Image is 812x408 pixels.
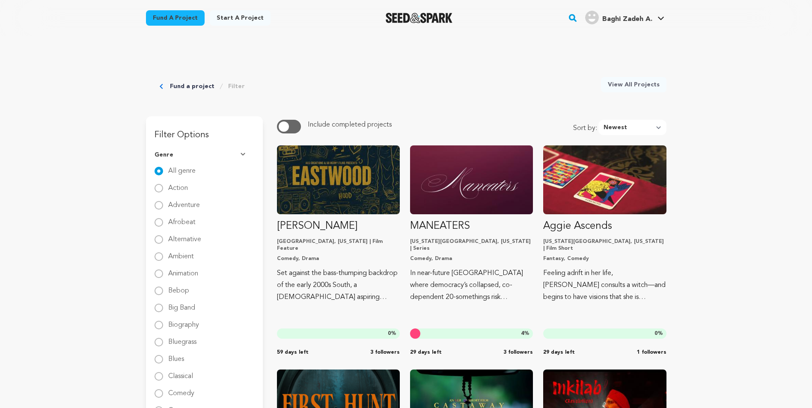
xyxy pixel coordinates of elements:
[543,349,575,356] span: 29 days left
[308,121,392,128] span: Include completed projects
[388,331,391,336] span: 0
[370,349,400,356] span: 3 followers
[277,238,400,252] p: [GEOGRAPHIC_DATA], [US_STATE] | Film Feature
[410,255,533,262] p: Comedy, Drama
[410,349,442,356] span: 29 days left
[168,195,200,209] label: Adventure
[146,10,205,26] a: Fund a project
[543,219,666,233] p: Aggie Ascends
[146,116,263,144] h3: Filter Options
[210,10,271,26] a: Start a project
[168,246,194,260] label: Ambient
[521,330,529,337] span: %
[168,212,196,226] label: Afrobeat
[170,82,214,91] a: Fund a project
[583,9,666,27] span: Baghi Zadeh A.'s Profile
[410,145,533,303] a: Fund MANEATERS
[168,161,196,174] label: All genre
[654,330,663,337] span: %
[277,145,400,303] a: Fund EASTWOOD
[543,267,666,303] p: Feeling adrift in her life, [PERSON_NAME] consults a witch—and begins to have visions that she is...
[573,123,598,135] span: Sort by:
[388,330,396,337] span: %
[228,82,245,91] a: Filter
[386,13,453,23] a: Seed&Spark Homepage
[155,144,254,166] button: Genre
[543,145,666,303] a: Fund Aggie Ascends
[637,349,666,356] span: 1 followers
[168,366,193,380] label: Classical
[155,151,173,159] span: Genre
[503,349,533,356] span: 3 followers
[168,332,196,346] label: Bluegrass
[386,13,453,23] img: Seed&Spark Logo Dark Mode
[601,77,666,92] a: View All Projects
[277,267,400,303] p: Set against the bass-thumping backdrop of the early 2000s South, a [DEMOGRAPHIC_DATA] aspiring ra...
[168,229,201,243] label: Alternative
[410,238,533,252] p: [US_STATE][GEOGRAPHIC_DATA], [US_STATE] | Series
[583,9,666,24] a: Baghi Zadeh A.'s Profile
[241,153,247,157] img: Seed&Spark Arrow Down Icon
[168,349,184,363] label: Blues
[160,77,245,96] div: Breadcrumb
[585,11,599,24] img: user.png
[168,281,189,294] label: Bebop
[168,383,194,397] label: Comedy
[521,331,524,336] span: 4
[410,219,533,233] p: MANEATERS
[168,178,188,192] label: Action
[277,255,400,262] p: Comedy, Drama
[543,238,666,252] p: [US_STATE][GEOGRAPHIC_DATA], [US_STATE] | Film Short
[168,263,198,277] label: Animation
[168,315,199,328] label: Biography
[410,267,533,303] p: In near-future [GEOGRAPHIC_DATA] where democracy’s collapsed, co-dependent 20-somethings risk eve...
[277,219,400,233] p: [PERSON_NAME]
[277,349,309,356] span: 59 days left
[168,298,195,311] label: Big Band
[585,11,652,24] div: Baghi Zadeh A.'s Profile
[654,331,657,336] span: 0
[602,16,652,23] span: Baghi Zadeh A.
[543,255,666,262] p: Fantasy, Comedy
